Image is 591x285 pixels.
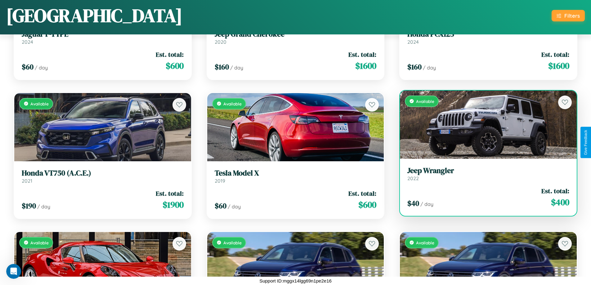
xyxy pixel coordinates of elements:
[215,30,377,45] a: Jeep Grand Cherokee2020
[230,65,243,71] span: / day
[348,50,376,59] span: Est. total:
[22,169,184,184] a: Honda VT750 (A.C.E.)2021
[407,166,569,175] h3: Jeep Wrangler
[215,39,226,45] span: 2020
[541,186,569,195] span: Est. total:
[564,12,580,19] div: Filters
[416,240,434,245] span: Available
[407,175,419,181] span: 2022
[348,189,376,198] span: Est. total:
[6,264,21,279] iframe: Intercom live chat
[163,198,184,211] span: $ 1900
[548,60,569,72] span: $ 1600
[215,178,225,184] span: 2019
[215,30,377,39] h3: Jeep Grand Cherokee
[551,196,569,208] span: $ 400
[541,50,569,59] span: Est. total:
[416,99,434,104] span: Available
[30,101,49,106] span: Available
[215,62,229,72] span: $ 160
[228,203,241,210] span: / day
[223,101,242,106] span: Available
[215,169,377,178] h3: Tesla Model X
[35,65,48,71] span: / day
[420,201,433,207] span: / day
[423,65,436,71] span: / day
[407,30,569,39] h3: Honda PCX125
[166,60,184,72] span: $ 600
[37,203,50,210] span: / day
[407,198,419,208] span: $ 40
[584,130,588,155] div: Give Feedback
[358,198,376,211] span: $ 600
[156,50,184,59] span: Est. total:
[355,60,376,72] span: $ 1600
[22,201,36,211] span: $ 190
[407,62,422,72] span: $ 160
[215,169,377,184] a: Tesla Model X2019
[223,240,242,245] span: Available
[215,201,226,211] span: $ 60
[407,30,569,45] a: Honda PCX1252024
[156,189,184,198] span: Est. total:
[22,30,184,45] a: Jaguar F-TYPE2024
[407,39,419,45] span: 2024
[552,10,585,21] button: Filters
[407,166,569,181] a: Jeep Wrangler2022
[22,39,33,45] span: 2024
[6,3,182,28] h1: [GEOGRAPHIC_DATA]
[30,240,49,245] span: Available
[22,178,32,184] span: 2021
[22,62,34,72] span: $ 60
[259,277,332,285] p: Support ID: mggx14lgg69n1pe2e16
[22,30,184,39] h3: Jaguar F-TYPE
[22,169,184,178] h3: Honda VT750 (A.C.E.)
